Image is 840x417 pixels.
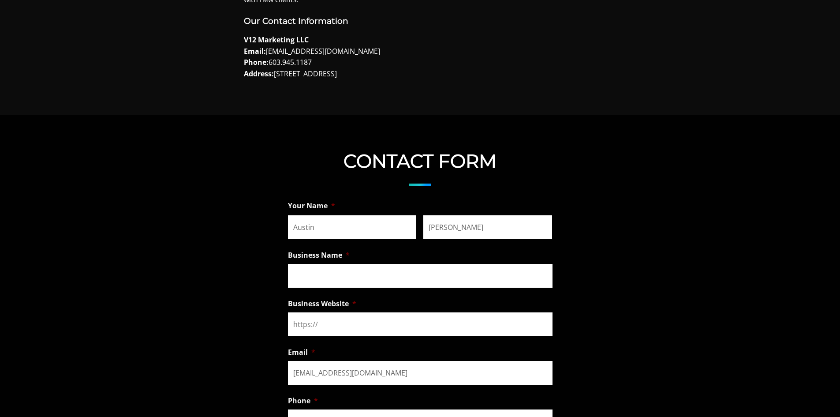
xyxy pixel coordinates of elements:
b: Our Contact Information [244,16,348,26]
input: https:// [288,312,553,336]
input: First [288,215,417,239]
strong: Email: [244,46,266,56]
label: Your Name [288,201,335,210]
iframe: Chat Widget [681,315,840,417]
input: Last [423,215,552,239]
label: Business Name [288,251,350,260]
label: Business Website [288,299,356,308]
strong: Address: [244,69,274,79]
strong: V12 Marketing LLC [244,35,309,45]
p: [EMAIL_ADDRESS][DOMAIN_NAME] 603.945.1187 [STREET_ADDRESS] [244,34,597,79]
strong: Phone: [244,57,269,67]
label: Email [288,348,315,357]
label: Phone [288,396,318,406]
